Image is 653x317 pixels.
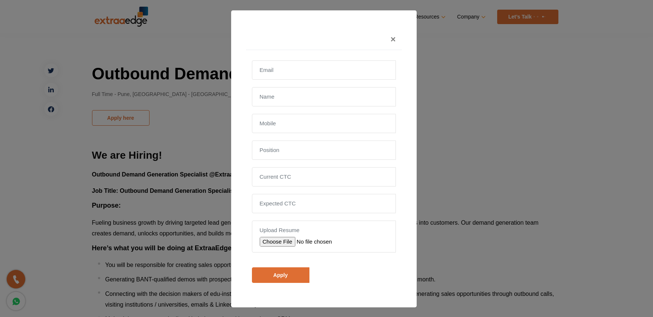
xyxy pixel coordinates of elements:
input: Name [252,87,396,106]
input: Apply [252,267,309,283]
span: × [390,34,396,44]
input: Expected CTC [252,194,396,213]
label: Upload Resume [260,227,388,234]
input: Mobile [252,114,396,133]
input: Email [252,60,396,80]
input: Position [252,141,396,160]
button: Close [384,29,401,50]
input: Current CTC [252,167,396,186]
